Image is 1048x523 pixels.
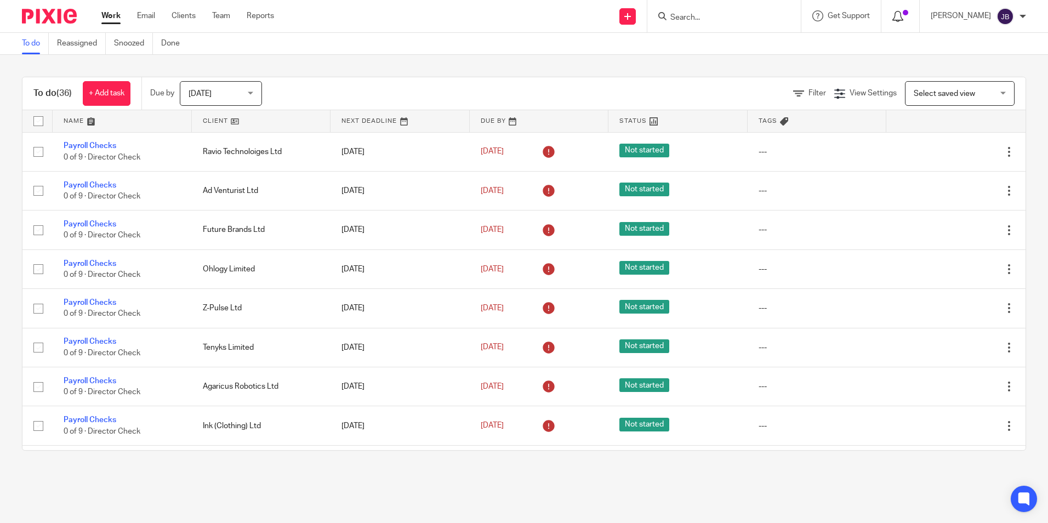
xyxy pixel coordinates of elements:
a: Payroll Checks [64,181,116,189]
a: Payroll Checks [64,377,116,385]
a: To do [22,33,49,54]
span: View Settings [850,89,897,97]
td: Ink (Clothing) Ltd [192,406,331,445]
a: Payroll Checks [64,299,116,306]
span: 0 of 9 · Director Check [64,388,140,396]
a: Clients [172,10,196,21]
span: Select saved view [914,90,975,98]
td: [DATE] [331,445,470,484]
td: Ohlogy Limited [192,249,331,288]
span: 0 of 9 · Director Check [64,271,140,278]
td: Advanced Machinery Services Limited [192,445,331,484]
span: Not started [619,378,669,392]
span: (36) [56,89,72,98]
div: --- [759,342,876,353]
a: Done [161,33,188,54]
div: --- [759,185,876,196]
span: Not started [619,339,669,353]
div: --- [759,381,876,392]
td: [DATE] [331,249,470,288]
td: [DATE] [331,328,470,367]
span: [DATE] [481,383,504,390]
span: 0 of 9 · Director Check [64,154,140,161]
td: Z-Pulse Ltd [192,289,331,328]
span: 0 of 9 · Director Check [64,232,140,240]
span: Filter [808,89,826,97]
td: Ravio Technoloiges Ltd [192,132,331,171]
a: Reassigned [57,33,106,54]
span: Not started [619,183,669,196]
div: --- [759,303,876,314]
span: 0 of 9 · Director Check [64,428,140,435]
td: Future Brands Ltd [192,211,331,249]
a: Team [212,10,230,21]
a: Email [137,10,155,21]
span: 0 of 9 · Director Check [64,310,140,318]
span: 0 of 9 · Director Check [64,192,140,200]
span: Not started [619,261,669,275]
p: [PERSON_NAME] [931,10,991,21]
td: [DATE] [331,171,470,210]
h1: To do [33,88,72,99]
img: svg%3E [996,8,1014,25]
td: Ad Venturist Ltd [192,171,331,210]
td: Tenyks Limited [192,328,331,367]
span: [DATE] [189,90,212,98]
span: [DATE] [481,304,504,312]
a: Payroll Checks [64,142,116,150]
span: Not started [619,222,669,236]
td: Agaricus Robotics Ltd [192,367,331,406]
span: Not started [619,144,669,157]
span: 0 of 9 · Director Check [64,349,140,357]
td: [DATE] [331,367,470,406]
input: Search [669,13,768,23]
span: Tags [759,118,777,124]
a: Snoozed [114,33,153,54]
a: Work [101,10,121,21]
a: Payroll Checks [64,416,116,424]
td: [DATE] [331,289,470,328]
a: Reports [247,10,274,21]
a: Payroll Checks [64,338,116,345]
span: [DATE] [481,148,504,156]
img: Pixie [22,9,77,24]
span: [DATE] [481,265,504,273]
p: Due by [150,88,174,99]
span: [DATE] [481,344,504,351]
span: [DATE] [481,187,504,195]
div: --- [759,146,876,157]
div: --- [759,420,876,431]
td: [DATE] [331,406,470,445]
span: [DATE] [481,422,504,429]
a: + Add task [83,81,130,106]
span: Not started [619,300,669,314]
a: Payroll Checks [64,260,116,268]
span: Get Support [828,12,870,20]
a: Payroll Checks [64,220,116,228]
div: --- [759,224,876,235]
td: [DATE] [331,211,470,249]
span: Not started [619,418,669,431]
span: [DATE] [481,226,504,234]
td: [DATE] [331,132,470,171]
div: --- [759,264,876,275]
